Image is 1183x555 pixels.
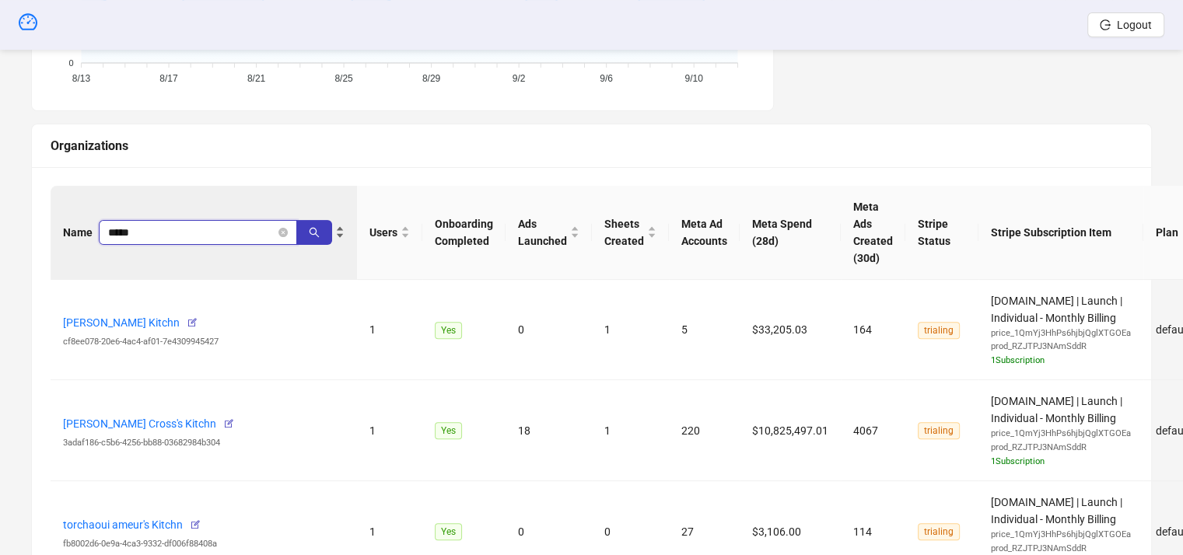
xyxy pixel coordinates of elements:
[991,441,1131,455] div: prod_RZJTPJ3NAmSddR
[905,186,978,280] th: Stripe Status
[918,322,960,339] span: trialing
[604,215,644,250] span: Sheets Created
[68,58,73,67] tspan: 0
[72,73,91,84] tspan: 8/13
[853,523,893,540] div: 114
[740,280,841,381] td: $33,205.03
[296,220,332,245] button: search
[278,228,288,237] button: close-circle
[435,523,462,540] span: Yes
[435,422,462,439] span: Yes
[684,73,703,84] tspan: 9/10
[991,354,1131,368] div: 1 Subscription
[918,422,960,439] span: trialing
[853,321,893,338] div: 164
[63,417,216,430] a: [PERSON_NAME] Cross's Kitchn
[841,186,905,280] th: Meta Ads Created (30d)
[918,523,960,540] span: trialing
[1156,224,1178,241] span: Plan
[991,455,1131,469] div: 1 Subscription
[357,186,422,280] th: Users
[600,73,613,84] tspan: 9/6
[63,537,345,551] div: fb8002d6-0e9a-4ca3-9332-df006f88408a
[19,12,37,31] span: dashboard
[681,422,727,439] div: 220
[1087,12,1164,37] button: Logout
[991,340,1131,354] div: prod_RZJTPJ3NAmSddR
[991,395,1131,468] span: [DOMAIN_NAME] | Launch | Individual - Monthly Billing
[247,73,266,84] tspan: 8/21
[159,73,178,84] tspan: 8/17
[51,136,1132,155] div: Organizations
[991,326,1131,340] div: price_1QmYj3HhPs6hjbjQglXTGOEa
[518,215,567,250] span: Ads Launched
[513,73,526,84] tspan: 9/2
[506,186,592,280] th: Ads Launched
[435,322,462,339] span: Yes
[357,380,422,481] td: 1
[592,380,669,481] td: 1
[991,528,1131,542] div: price_1QmYj3HhPs6hjbjQglXTGOEa
[978,186,1143,280] th: Stripe Subscription Item
[669,186,740,280] th: Meta Ad Accounts
[991,295,1131,368] span: [DOMAIN_NAME] | Launch | Individual - Monthly Billing
[422,73,441,84] tspan: 8/29
[369,224,397,241] span: Users
[592,280,669,381] td: 1
[853,422,893,439] div: 4067
[681,321,727,338] div: 5
[1100,19,1111,30] span: logout
[309,227,320,238] span: search
[681,523,727,540] div: 27
[63,316,180,329] a: [PERSON_NAME] Kitchn
[63,518,183,531] a: torchaoui ameur's Kitchn
[1117,19,1152,31] span: Logout
[740,186,841,280] th: Meta Spend (28d)
[357,280,422,381] td: 1
[740,380,841,481] td: $10,825,497.01
[506,380,592,481] td: 18
[991,427,1131,441] div: price_1QmYj3HhPs6hjbjQglXTGOEa
[506,280,592,381] td: 0
[63,436,345,450] div: 3adaf186-c5b6-4256-bb88-03682984b304
[592,186,669,280] th: Sheets Created
[63,335,345,349] div: cf8ee078-20e6-4ac4-af01-7e4309945427
[422,186,506,280] th: Onboarding Completed
[334,73,353,84] tspan: 8/25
